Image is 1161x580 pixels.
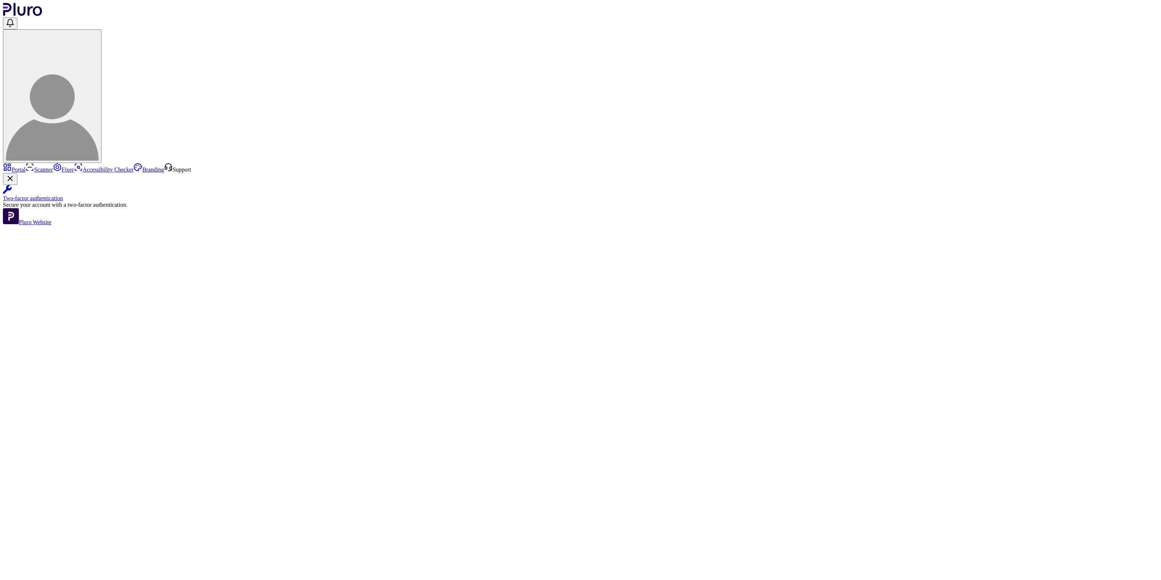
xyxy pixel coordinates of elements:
[3,173,17,185] button: Close Two-factor authentication notification
[3,17,17,29] button: Open notifications, you have undefined new notifications
[3,11,42,17] a: Logo
[3,202,1158,208] div: Secure your account with a two-factor authentication.
[3,219,52,225] a: Open Pluro Website
[3,29,102,163] button: User avatar
[3,195,1158,202] div: Two-factor authentication
[3,166,25,173] a: Portal
[134,166,164,173] a: Branding
[25,166,53,173] a: Scanner
[74,166,134,173] a: Accessibility Checker
[3,185,1158,202] a: Two-factor authentication
[3,163,1158,226] aside: Sidebar menu
[164,166,191,173] a: Open Support screen
[6,68,99,161] img: User avatar
[53,166,74,173] a: Fixer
